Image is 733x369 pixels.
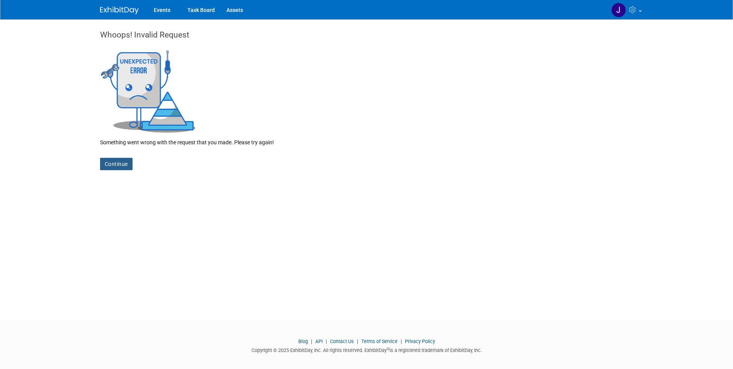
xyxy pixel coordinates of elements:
div: Whoops! Invalid Request [100,29,633,48]
span: | [309,338,314,344]
a: API [315,338,323,344]
div: Something went wrong with the request that you made. Please try again! [100,133,633,146]
span: | [355,338,360,344]
a: Continue [100,158,133,170]
img: Jimmy Nigh [611,3,626,17]
a: Blog [298,338,308,344]
img: ExhibitDay [100,7,139,14]
a: Contact Us [330,338,354,344]
span: | [399,338,404,344]
sup: ® [387,347,389,351]
a: Terms of Service [361,338,398,344]
span: | [324,338,329,344]
a: Privacy Policy [405,338,435,344]
img: Invalid Request [100,48,197,133]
